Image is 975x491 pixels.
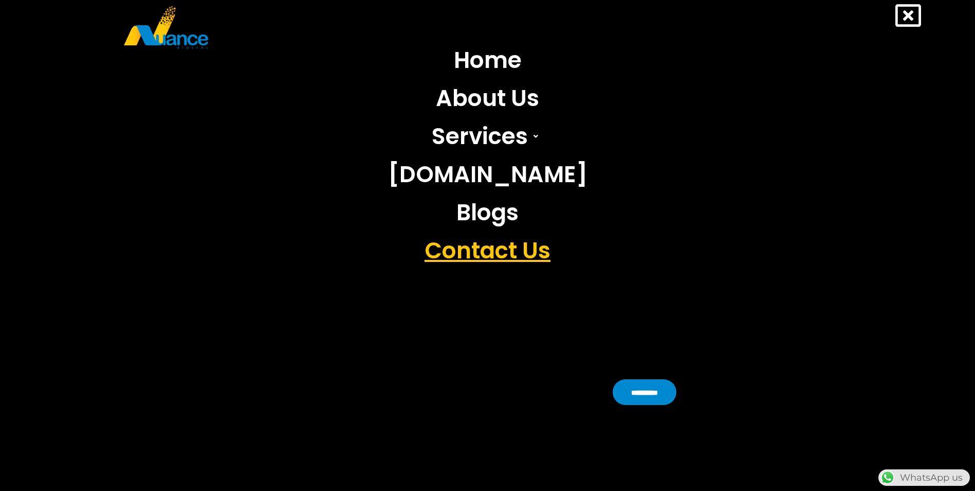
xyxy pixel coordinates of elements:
a: Contact Us [380,232,595,270]
a: Services [380,117,595,155]
a: Blogs [380,194,595,232]
img: nuance-qatar_logo [123,5,209,50]
img: WhatsApp [879,469,896,486]
a: Home [380,41,595,79]
a: About Us [380,79,595,117]
a: WhatsAppWhatsApp us [878,472,970,483]
a: [DOMAIN_NAME] [380,155,595,194]
div: WhatsApp us [878,469,970,486]
a: nuance-qatar_logo [123,5,483,50]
